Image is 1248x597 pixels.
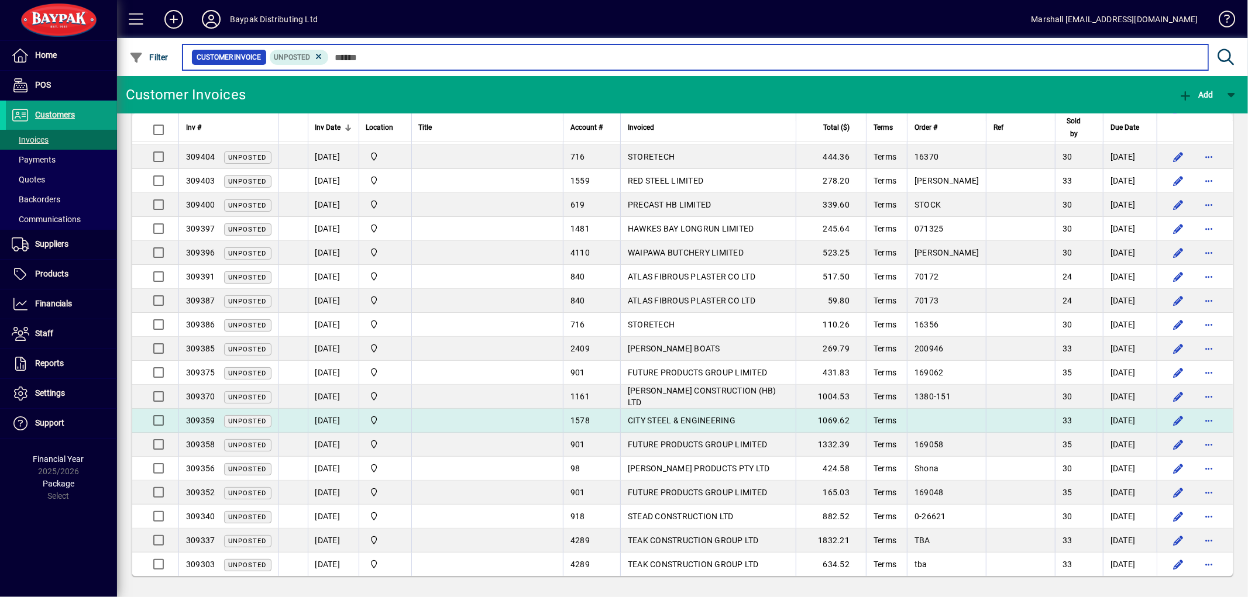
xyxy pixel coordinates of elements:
span: Suppliers [35,239,68,249]
span: FUTURE PRODUCTS GROUP LIMITED [628,488,767,497]
span: HAWKES BAY LONGRUN LIMITED [628,224,754,233]
span: Terms [874,200,896,209]
span: Terms [874,152,896,161]
span: Quotes [12,175,45,184]
span: Unposted [229,417,267,425]
td: [DATE] [308,409,359,433]
span: Baypak - Onekawa [366,270,404,283]
a: Quotes [6,170,117,189]
span: Due Date [1111,121,1139,134]
span: 309404 [186,152,215,161]
button: More options [1199,363,1218,382]
span: Support [35,418,64,427]
span: Unposted [229,513,267,521]
button: Edit [1169,435,1188,454]
span: 840 [570,272,585,281]
a: Suppliers [6,230,117,259]
span: [PERSON_NAME] PRODUCTS PTY LTD [628,464,770,473]
td: [DATE] [308,169,359,193]
span: Ref [993,121,1003,134]
span: Baypak - Onekawa [366,150,404,163]
td: [DATE] [1103,361,1157,385]
td: 269.79 [796,337,866,361]
span: Terms [874,296,896,305]
span: 309400 [186,200,215,209]
span: 309386 [186,320,215,329]
td: 444.36 [796,145,866,169]
div: Marshall [EMAIL_ADDRESS][DOMAIN_NAME] [1032,10,1198,29]
button: Add [1175,84,1216,105]
span: 35 [1063,440,1072,449]
span: Financial Year [33,454,84,464]
span: 35 [1063,488,1072,497]
span: 840 [570,296,585,305]
button: Edit [1169,147,1188,166]
span: 309303 [186,560,215,569]
span: Terms [874,248,896,257]
span: Unposted [229,322,267,329]
span: 309356 [186,464,215,473]
span: 30 [1063,200,1072,209]
button: More options [1199,459,1218,478]
td: [DATE] [1103,553,1157,576]
span: FUTURE PRODUCTS GROUP LIMITED [628,368,767,377]
td: [DATE] [1103,217,1157,241]
span: 30 [1063,392,1072,401]
button: More options [1199,123,1218,142]
span: Baypak - Onekawa [366,174,404,187]
button: More options [1199,435,1218,454]
span: Baypak - Onekawa [366,510,404,523]
td: 245.64 [796,217,866,241]
span: Terms [874,121,893,134]
span: TBA [914,536,930,545]
div: Inv Date [315,121,352,134]
button: More options [1199,195,1218,214]
span: 901 [570,368,585,377]
span: Baypak - Onekawa [366,558,404,571]
td: [DATE] [308,529,359,553]
td: [DATE] [308,193,359,217]
span: ATLAS FIBROUS PLASTER CO LTD [628,272,755,281]
span: Unposted [229,489,267,497]
div: Title [419,121,556,134]
span: 70172 [914,272,938,281]
td: [DATE] [308,433,359,457]
button: More options [1199,171,1218,190]
td: 424.58 [796,457,866,481]
span: 309403 [186,176,215,185]
a: Communications [6,209,117,229]
td: [DATE] [308,457,359,481]
span: Reports [35,358,64,368]
span: [PERSON_NAME] BOATS [628,344,720,353]
button: Edit [1169,315,1188,334]
a: Settings [6,379,117,408]
span: Location [366,121,394,134]
span: Terms [874,344,896,353]
a: Products [6,260,117,289]
span: POS [35,80,51,89]
span: Unposted [229,226,267,233]
button: Edit [1169,195,1188,214]
td: [DATE] [1103,265,1157,289]
span: FUTURE PRODUCTS GROUP LIMITED [628,440,767,449]
button: Edit [1169,531,1188,550]
button: Edit [1169,555,1188,574]
button: Edit [1169,507,1188,526]
span: Terms [874,440,896,449]
span: Unposted [229,346,267,353]
td: 634.52 [796,553,866,576]
span: 716 [570,320,585,329]
span: 4110 [570,248,590,257]
td: 339.60 [796,193,866,217]
span: 309397 [186,224,215,233]
span: Baypak - Onekawa [366,342,404,355]
td: [DATE] [1103,337,1157,361]
span: Unposted [229,178,267,185]
td: [DATE] [1103,409,1157,433]
span: Terms [874,464,896,473]
span: 30 [1063,512,1072,521]
span: Baypak - Onekawa [366,222,404,235]
span: 24 [1063,296,1072,305]
button: Edit [1169,411,1188,430]
td: [DATE] [308,481,359,505]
